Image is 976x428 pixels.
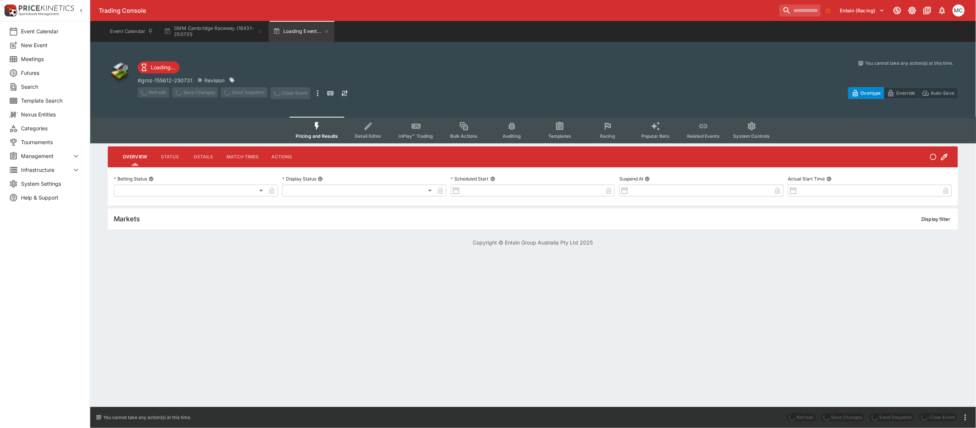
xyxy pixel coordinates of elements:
button: Actions [265,148,299,166]
span: Tournaments [21,138,80,146]
button: Status [153,148,187,166]
span: Template Search [21,97,80,104]
p: You cannot take any action(s) at this time. [866,60,954,67]
span: Templates [548,133,571,139]
h5: Markets [114,215,140,223]
img: other.png [108,60,132,84]
button: Suspend At [645,176,650,182]
span: Meetings [21,55,80,63]
div: Start From [848,87,958,99]
span: Racing [600,133,615,139]
input: search [780,4,821,16]
button: Overview [117,148,153,166]
p: You cannot take any action(s) at this time. [103,414,191,421]
button: Event Calendar [106,21,158,42]
p: Suspend At [619,176,643,182]
p: Copy To Clipboard [138,76,192,84]
button: Connected to PK [891,4,904,17]
span: Infrastructure [21,166,71,174]
span: InPlay™ Trading [399,133,433,139]
p: Auto-Save [931,89,955,97]
button: more [961,413,970,422]
img: PriceKinetics [19,5,74,11]
span: Auditing [503,133,521,139]
button: Matthew Ching [951,2,967,19]
div: Trading Console [99,7,777,15]
button: Betting Status [149,176,154,182]
button: more [313,87,322,99]
div: Event type filters [290,117,776,143]
img: Sportsbook Management [19,12,59,16]
p: Copyright © Entain Group Australia Pty Ltd 2025 [90,239,976,246]
span: System Controls [733,133,770,139]
button: Overtype [848,87,884,99]
button: Scheduled Start [490,176,495,182]
button: Display filter [917,213,955,225]
div: Matthew Ching [953,4,965,16]
button: Display Status [318,176,323,182]
p: Overtype [861,89,881,97]
button: Notifications [936,4,949,17]
span: Categories [21,124,80,132]
button: Auto-Save [919,87,958,99]
span: Futures [21,69,80,77]
span: Pricing and Results [296,133,338,139]
span: Related Events [687,133,720,139]
span: Management [21,152,71,160]
p: Actual Start Time [788,176,825,182]
span: Search [21,83,80,91]
span: New Event [21,41,80,49]
p: Betting Status [114,176,147,182]
span: Nexus Entities [21,110,80,118]
p: Display Status [282,176,316,182]
p: Revision [204,76,225,84]
span: Event Calendar [21,27,80,35]
span: Popular Bets [641,133,670,139]
button: Loading Event... [269,21,334,42]
button: Actual Start Time [827,176,832,182]
p: Override [896,89,915,97]
button: No Bookmarks [822,4,834,16]
button: Select Tenant [836,4,889,16]
button: SMM Cambridge Raceway (16431-250731) [159,21,267,42]
span: System Settings [21,180,80,188]
button: Details [187,148,220,166]
button: Match Times [220,148,265,166]
span: Bulk Actions [450,133,478,139]
button: Toggle light/dark mode [906,4,919,17]
p: Loading... [151,63,175,71]
p: Scheduled Start [451,176,489,182]
button: Documentation [921,4,934,17]
button: Override [884,87,919,99]
span: Help & Support [21,194,80,201]
img: PriceKinetics Logo [2,3,17,18]
span: Detail Editor [355,133,381,139]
